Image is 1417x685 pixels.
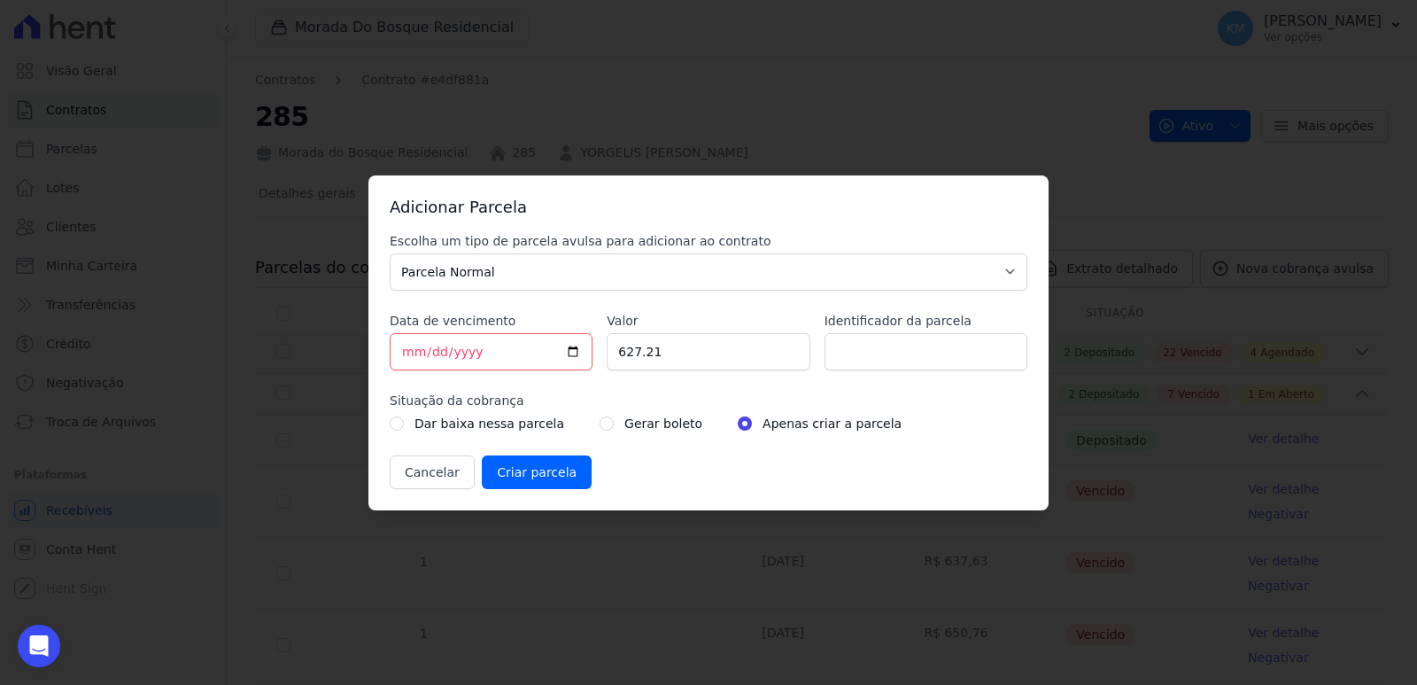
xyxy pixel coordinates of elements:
[390,312,592,330] label: Data de vencimento
[390,232,1027,250] label: Escolha um tipo de parcela avulsa para adicionar ao contrato
[390,455,475,489] button: Cancelar
[18,625,60,667] div: Open Intercom Messenger
[607,312,809,330] label: Valor
[414,413,564,434] label: Dar baixa nessa parcela
[763,413,902,434] label: Apenas criar a parcela
[390,392,1027,409] label: Situação da cobrança
[825,312,1027,330] label: Identificador da parcela
[390,197,1027,218] h3: Adicionar Parcela
[482,455,592,489] input: Criar parcela
[624,413,702,434] label: Gerar boleto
